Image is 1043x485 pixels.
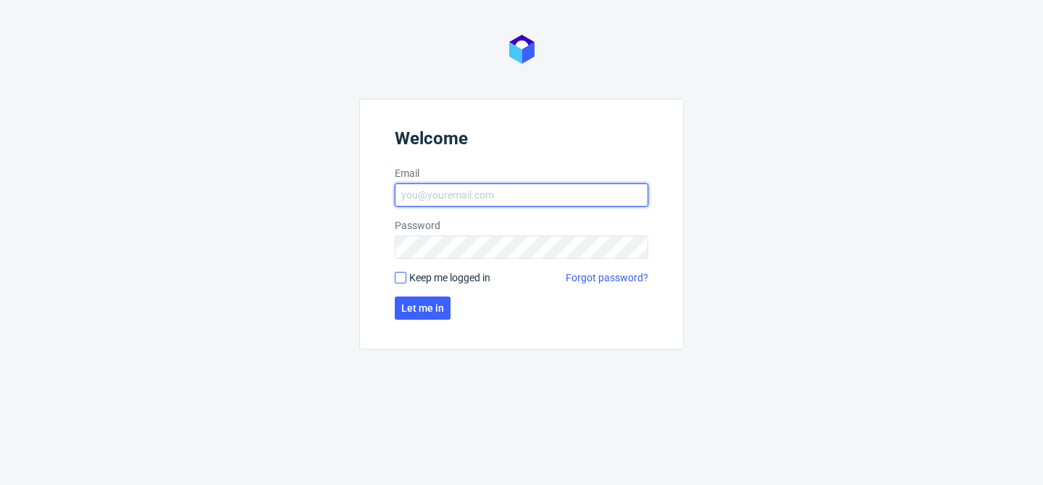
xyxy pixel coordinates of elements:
header: Welcome [395,128,648,154]
label: Password [395,218,648,233]
label: Email [395,166,648,181]
a: Forgot password? [566,270,648,285]
span: Let me in [401,303,444,313]
input: you@youremail.com [395,183,648,207]
span: Keep me logged in [409,270,490,285]
button: Let me in [395,297,451,320]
